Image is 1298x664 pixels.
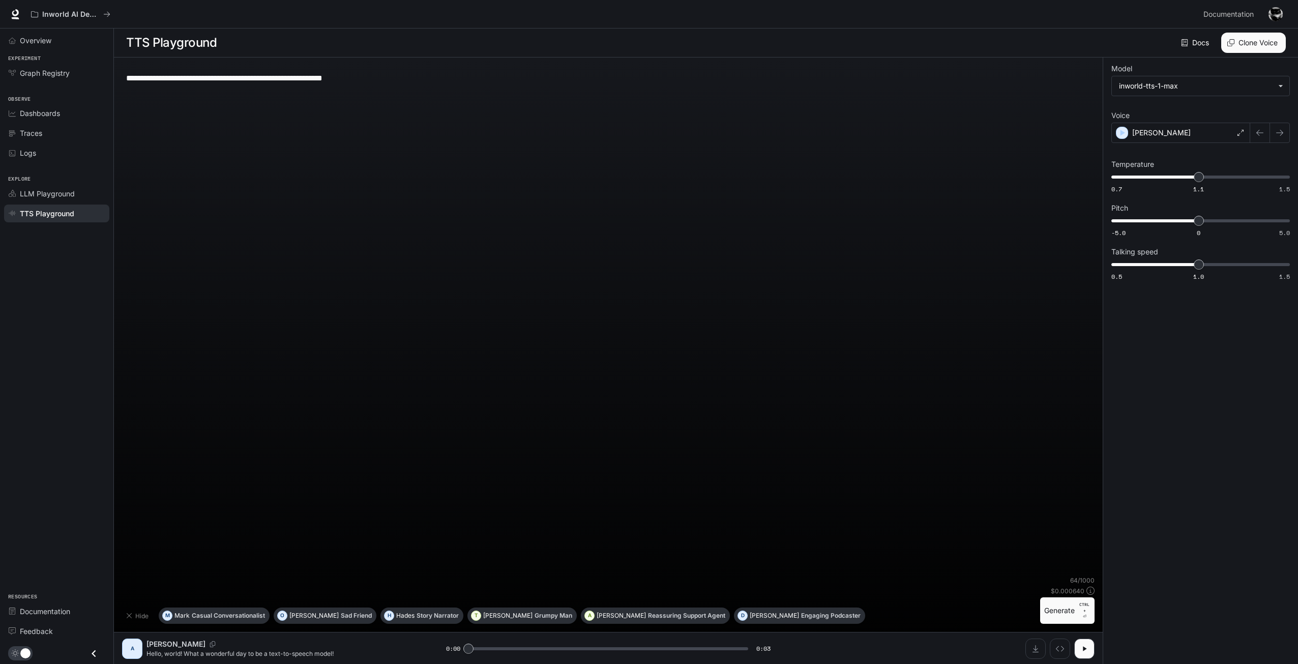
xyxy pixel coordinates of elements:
[82,643,105,664] button: Close drawer
[126,33,217,53] h1: TTS Playground
[20,626,53,637] span: Feedback
[1112,76,1289,96] div: inworld-tts-1-max
[1197,228,1200,237] span: 0
[1279,272,1290,281] span: 1.5
[1111,112,1130,119] p: Voice
[278,608,287,624] div: O
[1268,7,1283,21] img: User avatar
[174,613,190,619] p: Mark
[4,205,109,222] a: TTS Playground
[20,188,75,199] span: LLM Playground
[1111,161,1154,168] p: Temperature
[274,608,376,624] button: O[PERSON_NAME]Sad Friend
[163,608,172,624] div: M
[122,608,155,624] button: Hide
[20,108,60,119] span: Dashboards
[750,613,799,619] p: [PERSON_NAME]
[1265,4,1286,24] button: User avatar
[20,148,36,158] span: Logs
[20,647,31,658] span: Dark mode toggle
[581,608,730,624] button: A[PERSON_NAME]Reassuring Support Agent
[585,608,594,624] div: A
[1111,205,1128,212] p: Pitch
[1070,576,1095,585] p: 64 / 1000
[341,613,372,619] p: Sad Friend
[1079,601,1090,620] p: ⏎
[20,606,70,617] span: Documentation
[4,144,109,162] a: Logs
[1203,8,1254,21] span: Documentation
[1111,272,1122,281] span: 0.5
[1221,33,1286,53] button: Clone Voice
[4,104,109,122] a: Dashboards
[738,608,747,624] div: D
[4,32,109,49] a: Overview
[1279,185,1290,193] span: 1.5
[1279,228,1290,237] span: 5.0
[535,613,572,619] p: Grumpy Man
[385,608,394,624] div: H
[289,613,339,619] p: [PERSON_NAME]
[1051,587,1084,595] p: $ 0.000640
[4,622,109,640] a: Feedback
[124,641,140,657] div: A
[20,68,70,78] span: Graph Registry
[4,185,109,203] a: LLM Playground
[1111,185,1122,193] span: 0.7
[1199,4,1261,24] a: Documentation
[1111,228,1126,237] span: -5.0
[1193,272,1204,281] span: 1.0
[1111,65,1132,72] p: Model
[1193,185,1204,193] span: 1.1
[483,613,533,619] p: [PERSON_NAME]
[471,608,481,624] div: T
[1132,128,1191,138] p: [PERSON_NAME]
[4,602,109,620] a: Documentation
[467,608,577,624] button: T[PERSON_NAME]Grumpy Man
[4,64,109,82] a: Graph Registry
[1119,81,1273,91] div: inworld-tts-1-max
[1079,601,1090,614] p: CTRL +
[380,608,463,624] button: HHadesStory Narrator
[1040,597,1095,624] button: GenerateCTRL +⏎
[756,644,771,654] span: 0:03
[597,613,646,619] p: [PERSON_NAME]
[192,613,265,619] p: Casual Conversationalist
[801,613,861,619] p: Engaging Podcaster
[1179,33,1213,53] a: Docs
[146,639,205,649] p: [PERSON_NAME]
[648,613,725,619] p: Reassuring Support Agent
[4,124,109,142] a: Traces
[734,608,865,624] button: D[PERSON_NAME]Engaging Podcaster
[159,608,270,624] button: MMarkCasual Conversationalist
[1111,248,1158,255] p: Talking speed
[446,644,460,654] span: 0:00
[26,4,115,24] button: All workspaces
[42,10,99,19] p: Inworld AI Demos
[1050,639,1070,659] button: Inspect
[20,128,42,138] span: Traces
[20,208,74,219] span: TTS Playground
[396,613,415,619] p: Hades
[205,641,220,647] button: Copy Voice ID
[20,35,51,46] span: Overview
[146,649,422,658] p: Hello, world! What a wonderful day to be a text-to-speech model!
[417,613,459,619] p: Story Narrator
[1025,639,1046,659] button: Download audio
